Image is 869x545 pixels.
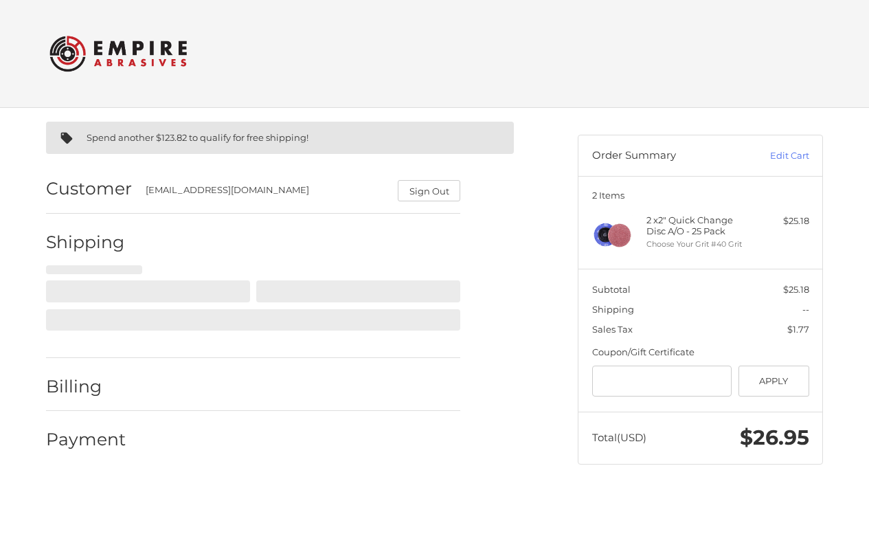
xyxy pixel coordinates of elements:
h2: Payment [46,429,126,450]
h2: Shipping [46,232,126,253]
span: Shipping [592,304,634,315]
span: Sales Tax [592,324,633,335]
h2: Customer [46,178,132,199]
div: Coupon/Gift Certificate [592,346,809,359]
span: $26.95 [740,425,809,450]
span: $25.18 [783,284,809,295]
span: Spend another $123.82 to qualify for free shipping! [87,132,308,143]
h3: Order Summary [592,149,740,163]
h2: Billing [46,376,126,397]
span: Total (USD) [592,431,646,444]
img: Empire Abrasives [49,27,187,80]
input: Gift Certificate or Coupon Code [592,366,732,397]
span: $1.77 [787,324,809,335]
div: [EMAIL_ADDRESS][DOMAIN_NAME] [146,183,385,201]
a: Edit Cart [740,149,809,163]
h3: 2 Items [592,190,809,201]
span: Subtotal [592,284,631,295]
button: Apply [738,366,809,397]
div: $25.18 [755,214,809,228]
h4: 2 x 2" Quick Change Disc A/O - 25 Pack [646,214,752,237]
span: -- [802,304,809,315]
button: Sign Out [398,180,460,201]
li: Choose Your Grit #40 Grit [646,238,752,250]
